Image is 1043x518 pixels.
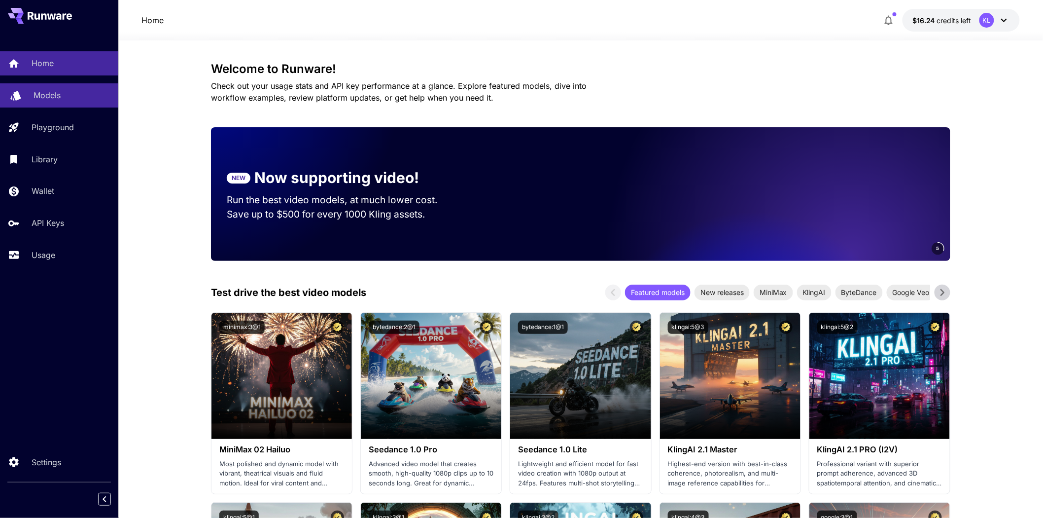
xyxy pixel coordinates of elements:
p: Run the best video models, at much lower cost. [227,193,456,207]
div: ByteDance [835,285,883,300]
p: Advanced video model that creates smooth, high-quality 1080p clips up to 10 seconds long. Great f... [369,459,493,488]
img: alt [361,313,501,439]
span: Check out your usage stats and API key performance at a glance. Explore featured models, dive int... [211,81,587,103]
div: $16.24134 [912,15,972,26]
p: Wallet [32,185,54,197]
p: Playground [32,121,74,133]
img: alt [510,313,651,439]
nav: breadcrumb [141,14,164,26]
p: Test drive the best video models [211,285,366,300]
p: NEW [232,174,245,183]
p: API Keys [32,217,64,229]
h3: Welcome to Runware! [211,62,950,76]
p: Settings [32,456,61,468]
span: ByteDance [835,287,883,297]
h3: Seedance 1.0 Pro [369,445,493,454]
div: MiniMax [754,285,793,300]
span: MiniMax [754,287,793,297]
h3: MiniMax 02 Hailuo [219,445,344,454]
span: Google Veo [887,287,936,297]
h3: Seedance 1.0 Lite [518,445,643,454]
span: Featured models [625,287,691,297]
div: Google Veo [887,285,936,300]
button: Certified Model – Vetted for best performance and includes a commercial license. [630,321,643,334]
span: New releases [695,287,750,297]
p: Models [34,89,61,101]
span: $16.24 [912,16,937,25]
button: $16.24134KL [903,9,1020,32]
p: Lightweight and efficient model for fast video creation with 1080p output at 24fps. Features mult... [518,459,643,488]
img: alt [660,313,800,439]
button: Collapse sidebar [98,493,111,506]
p: Most polished and dynamic model with vibrant, theatrical visuals and fluid motion. Ideal for vira... [219,459,344,488]
p: Now supporting video! [254,167,419,189]
button: Certified Model – Vetted for best performance and includes a commercial license. [331,321,344,334]
p: Library [32,153,58,165]
div: New releases [695,285,750,300]
button: klingai:5@2 [817,321,858,334]
img: alt [211,313,352,439]
button: Certified Model – Vetted for best performance and includes a commercial license. [929,321,942,334]
button: bytedance:1@1 [518,321,568,334]
div: Collapse sidebar [105,490,118,508]
p: Professional variant with superior prompt adherence, advanced 3D spatiotemporal attention, and ci... [817,459,942,488]
span: 5 [937,245,939,252]
a: Home [141,14,164,26]
div: KL [979,13,994,28]
button: Certified Model – Vetted for best performance and includes a commercial license. [480,321,493,334]
div: Featured models [625,285,691,300]
h3: KlingAI 2.1 PRO (I2V) [817,445,942,454]
p: Home [32,57,54,69]
p: Usage [32,249,55,261]
button: bytedance:2@1 [369,321,419,334]
span: credits left [937,16,972,25]
span: KlingAI [797,287,832,297]
h3: KlingAI 2.1 Master [668,445,793,454]
button: Certified Model – Vetted for best performance and includes a commercial license. [779,321,793,334]
button: klingai:5@3 [668,321,708,334]
p: Save up to $500 for every 1000 Kling assets. [227,207,456,222]
img: alt [809,313,950,439]
div: KlingAI [797,285,832,300]
button: minimax:3@1 [219,321,265,334]
p: Highest-end version with best-in-class coherence, photorealism, and multi-image reference capabil... [668,459,793,488]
